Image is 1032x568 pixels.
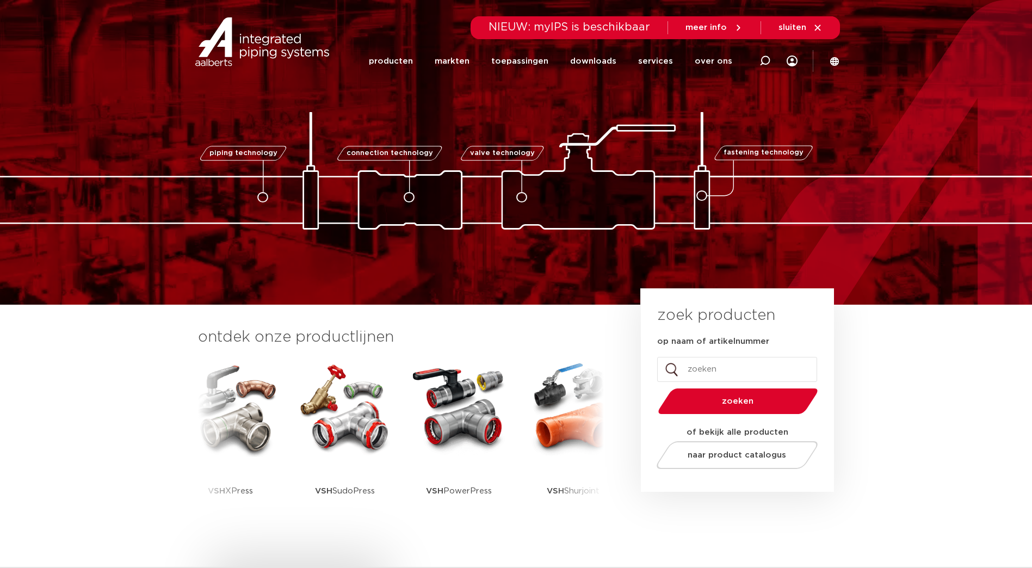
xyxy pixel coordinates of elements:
[688,451,786,459] span: naar product catalogus
[426,457,492,525] p: PowerPress
[369,40,413,82] a: producten
[524,359,622,525] a: VSHShurjoint
[686,397,790,405] span: zoeken
[491,40,548,82] a: toepassingen
[657,336,769,347] label: op naam of artikelnummer
[346,150,432,157] span: connection technology
[653,441,820,469] a: naar product catalogus
[570,40,616,82] a: downloads
[657,305,775,326] h3: zoek producten
[435,40,469,82] a: markten
[638,40,673,82] a: services
[369,40,732,82] nav: Menu
[685,23,727,32] span: meer info
[695,40,732,82] a: over ons
[657,357,817,382] input: zoeken
[182,359,280,525] a: VSHXPress
[547,487,564,495] strong: VSH
[778,23,823,33] a: sluiten
[687,428,788,436] strong: of bekijk alle producten
[426,487,443,495] strong: VSH
[778,23,806,32] span: sluiten
[410,359,508,525] a: VSHPowerPress
[547,457,600,525] p: Shurjoint
[209,150,277,157] span: piping technology
[315,487,332,495] strong: VSH
[724,150,804,157] span: fastening technology
[653,387,822,415] button: zoeken
[208,457,253,525] p: XPress
[198,326,604,348] h3: ontdek onze productlijnen
[470,150,535,157] span: valve technology
[685,23,743,33] a: meer info
[315,457,375,525] p: SudoPress
[489,22,650,33] span: NIEUW: myIPS is beschikbaar
[208,487,225,495] strong: VSH
[296,359,394,525] a: VSHSudoPress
